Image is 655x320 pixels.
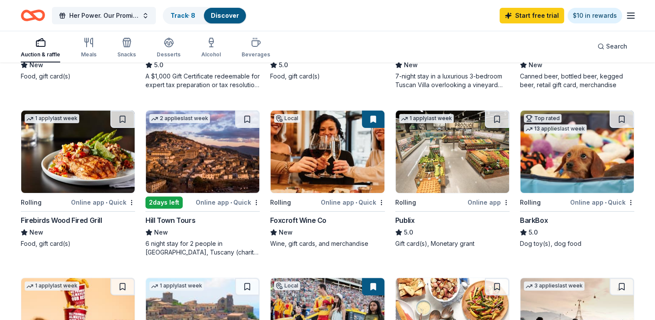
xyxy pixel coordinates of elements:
[274,114,300,123] div: Local
[524,281,584,291] div: 3 applies last week
[69,10,139,21] span: Her Power. Our Promise | 25th Anniversary Gala
[570,197,634,208] div: Online app Quick
[271,111,384,193] img: Image for Foxcroft Wine Co
[29,60,43,70] span: New
[21,197,42,208] div: Rolling
[149,114,210,123] div: 2 applies last week
[520,111,634,193] img: Image for BarkBox
[106,199,107,206] span: •
[270,110,384,248] a: Image for Foxcroft Wine CoLocalRollingOnline app•QuickFoxcroft Wine CoNewWine, gift cards, and me...
[279,60,288,70] span: 5.0
[25,281,79,291] div: 1 apply last week
[395,110,510,248] a: Image for Publix1 applylast weekRollingOnline appPublix5.0Gift card(s), Monetary grant
[395,197,416,208] div: Rolling
[242,34,270,62] button: Beverages
[71,197,135,208] div: Online app Quick
[395,215,415,225] div: Publix
[21,72,135,81] div: Food, gift card(s)
[468,197,510,208] div: Online app
[81,34,97,62] button: Meals
[145,110,260,257] a: Image for Hill Town Tours 2 applieslast week2days leftOnline app•QuickHill Town ToursNew6 night s...
[524,124,587,134] div: 13 applies last week
[274,281,300,290] div: Local
[21,215,102,225] div: Firebirds Wood Fired Grill
[201,51,221,58] div: Alcohol
[230,199,232,206] span: •
[279,227,293,238] span: New
[568,8,622,23] a: $10 in rewards
[201,34,221,62] button: Alcohol
[157,34,181,62] button: Desserts
[81,51,97,58] div: Meals
[270,215,326,225] div: Foxcroft Wine Co
[529,60,542,70] span: New
[21,51,60,58] div: Auction & raffle
[145,215,195,225] div: Hill Town Tours
[196,197,260,208] div: Online app Quick
[21,111,135,193] img: Image for Firebirds Wood Fired Grill
[270,197,291,208] div: Rolling
[590,38,634,55] button: Search
[520,72,634,89] div: Canned beer, bottled beer, kegged beer, retail gift card, merchandise
[149,281,204,291] div: 1 apply last week
[171,12,195,19] a: Track· 8
[520,239,634,248] div: Dog toy(s), dog food
[524,114,561,123] div: Top rated
[242,51,270,58] div: Beverages
[605,199,607,206] span: •
[52,7,156,24] button: Her Power. Our Promise | 25th Anniversary Gala
[211,12,239,19] a: Discover
[399,114,454,123] div: 1 apply last week
[163,7,247,24] button: Track· 8Discover
[520,197,541,208] div: Rolling
[145,196,183,209] div: 2 days left
[270,239,384,248] div: Wine, gift cards, and merchandise
[29,227,43,238] span: New
[21,239,135,248] div: Food, gift card(s)
[145,72,260,89] div: A $1,000 Gift Certificate redeemable for expert tax preparation or tax resolution services—recipi...
[157,51,181,58] div: Desserts
[21,110,135,248] a: Image for Firebirds Wood Fired Grill1 applylast weekRollingOnline app•QuickFirebirds Wood Fired G...
[117,51,136,58] div: Snacks
[145,239,260,257] div: 6 night stay for 2 people in [GEOGRAPHIC_DATA], Tuscany (charity rate is $1380; retails at $2200;...
[146,111,259,193] img: Image for Hill Town Tours
[606,41,627,52] span: Search
[500,8,564,23] a: Start free trial
[404,60,418,70] span: New
[395,72,510,89] div: 7-night stay in a luxurious 3-bedroom Tuscan Villa overlooking a vineyard and the ancient walled ...
[520,110,634,248] a: Image for BarkBoxTop rated13 applieslast weekRollingOnline app•QuickBarkBox5.0Dog toy(s), dog food
[355,199,357,206] span: •
[396,111,509,193] img: Image for Publix
[21,34,60,62] button: Auction & raffle
[395,239,510,248] div: Gift card(s), Monetary grant
[154,60,163,70] span: 5.0
[520,215,548,225] div: BarkBox
[529,227,538,238] span: 5.0
[154,227,168,238] span: New
[321,197,385,208] div: Online app Quick
[404,227,413,238] span: 5.0
[270,72,384,81] div: Food, gift card(s)
[21,5,45,26] a: Home
[117,34,136,62] button: Snacks
[25,114,79,123] div: 1 apply last week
